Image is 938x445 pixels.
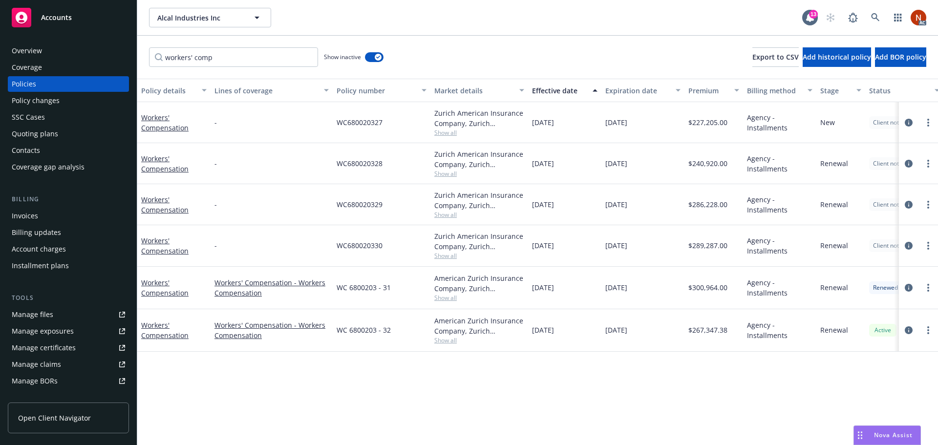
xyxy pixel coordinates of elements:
div: Manage BORs [12,373,58,389]
button: Export to CSV [752,47,799,67]
span: Renewal [820,325,848,335]
div: Zurich American Insurance Company, Zurich Insurance Group [434,190,524,211]
span: Renewed [873,283,898,292]
span: $240,920.00 [688,158,727,169]
span: Client not renewing [873,159,926,168]
div: Summary of insurance [12,390,86,405]
div: Billing [8,194,129,204]
button: Expiration date [601,79,684,102]
div: Manage certificates [12,340,76,356]
div: Contacts [12,143,40,158]
span: [DATE] [605,158,627,169]
div: Lines of coverage [214,85,318,96]
div: Drag to move [854,426,866,445]
span: Accounts [41,14,72,21]
span: Show all [434,170,524,178]
button: Premium [684,79,743,102]
a: Policies [8,76,129,92]
span: Show all [434,252,524,260]
span: Manage exposures [8,323,129,339]
div: Invoices [12,208,38,224]
a: Invoices [8,208,129,224]
a: Billing updates [8,225,129,240]
input: Filter by keyword... [149,47,318,67]
div: American Zurich Insurance Company, Zurich Insurance Group, Captive Resources [434,316,524,336]
span: [DATE] [605,325,627,335]
div: Policy details [141,85,196,96]
span: WC 6800203 - 32 [337,325,391,335]
span: Nova Assist [874,431,913,439]
button: Effective date [528,79,601,102]
span: [DATE] [605,199,627,210]
span: [DATE] [532,325,554,335]
span: WC680020330 [337,240,383,251]
span: New [820,117,835,127]
div: Billing updates [12,225,61,240]
div: Market details [434,85,513,96]
div: 13 [809,10,818,19]
a: Report a Bug [843,8,863,27]
div: Stage [820,85,851,96]
span: Agency - Installments [747,153,812,174]
a: Quoting plans [8,126,129,142]
a: Workers' Compensation [141,113,189,132]
button: Stage [816,79,865,102]
div: Zurich American Insurance Company, Zurich Insurance Group [434,231,524,252]
span: Alcal Industries Inc [157,13,242,23]
a: Accounts [8,4,129,31]
a: Manage claims [8,357,129,372]
a: Workers' Compensation [141,278,189,297]
span: Show all [434,336,524,344]
button: Market details [430,79,528,102]
span: - [214,199,217,210]
a: Start snowing [821,8,840,27]
span: Client not renewing [873,118,926,127]
a: circleInformation [903,158,915,170]
button: Add BOR policy [875,47,926,67]
span: [DATE] [605,117,627,127]
span: $267,347.38 [688,325,727,335]
span: Add historical policy [803,52,871,62]
span: Renewal [820,158,848,169]
div: Account charges [12,241,66,257]
div: Quoting plans [12,126,58,142]
span: Show all [434,294,524,302]
span: Agency - Installments [747,235,812,256]
a: more [922,199,934,211]
a: Account charges [8,241,129,257]
button: Add historical policy [803,47,871,67]
span: Export to CSV [752,52,799,62]
span: Renewal [820,240,848,251]
a: Coverage gap analysis [8,159,129,175]
a: Workers' Compensation [141,195,189,214]
span: Renewal [820,199,848,210]
span: Show all [434,128,524,137]
a: Manage certificates [8,340,129,356]
span: Client not renewing [873,200,926,209]
a: circleInformation [903,117,915,128]
span: - [214,117,217,127]
button: Lines of coverage [211,79,333,102]
button: Policy number [333,79,430,102]
div: Coverage gap analysis [12,159,85,175]
a: circleInformation [903,282,915,294]
span: [DATE] [532,199,554,210]
span: - [214,240,217,251]
a: circleInformation [903,240,915,252]
span: WC680020327 [337,117,383,127]
span: $300,964.00 [688,282,727,293]
img: photo [911,10,926,25]
div: Manage exposures [12,323,74,339]
a: Search [866,8,885,27]
a: SSC Cases [8,109,129,125]
button: Alcal Industries Inc [149,8,271,27]
a: Workers' Compensation [141,320,189,340]
a: more [922,158,934,170]
div: Policy changes [12,93,60,108]
a: Policy changes [8,93,129,108]
span: Client not renewing [873,241,926,250]
a: circleInformation [903,324,915,336]
span: Agency - Installments [747,277,812,298]
span: Open Client Navigator [18,413,91,423]
span: $227,205.00 [688,117,727,127]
